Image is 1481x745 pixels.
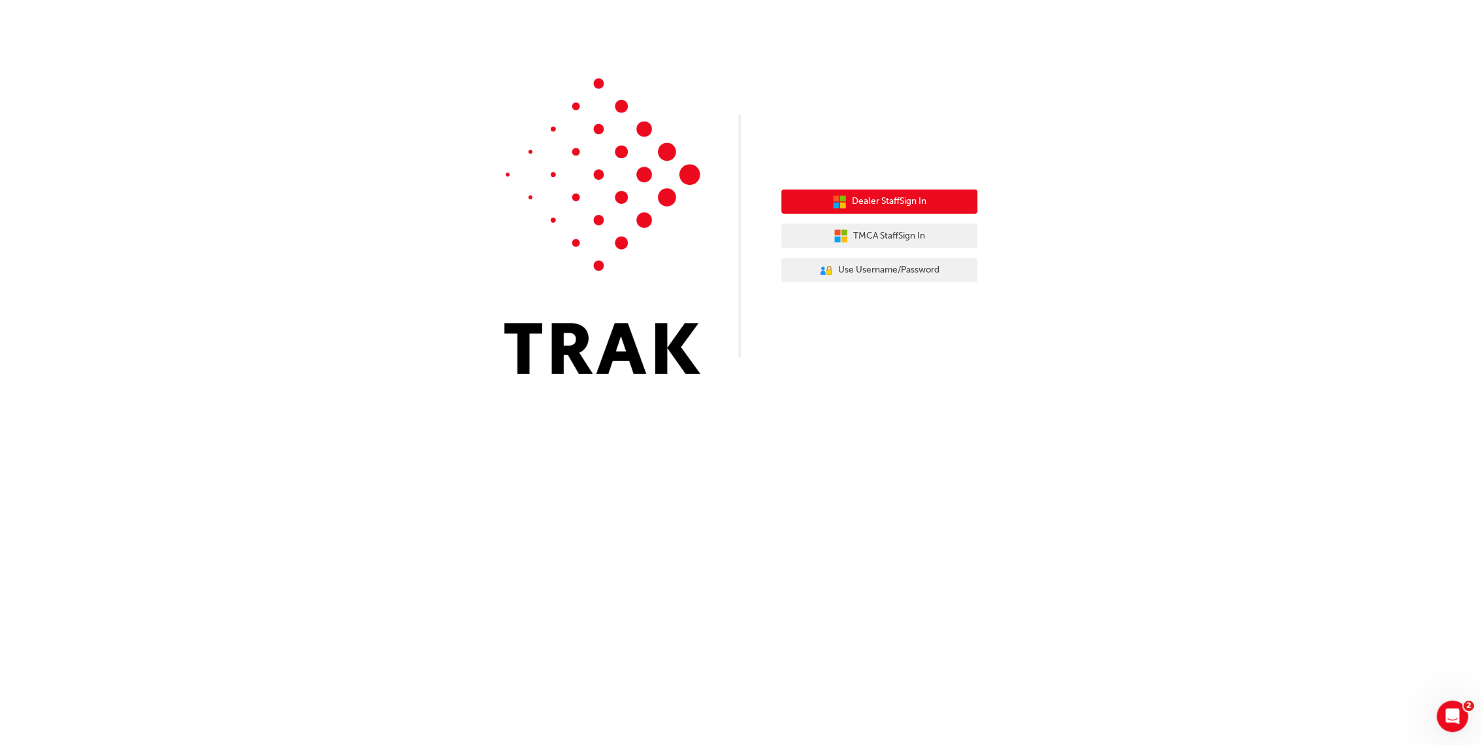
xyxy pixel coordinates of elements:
[1463,701,1474,711] span: 2
[852,194,926,209] span: Dealer Staff Sign In
[781,258,977,283] button: Use Username/Password
[853,229,925,244] span: TMCA Staff Sign In
[1437,701,1468,732] iframe: Intercom live chat
[504,78,700,374] img: Trak
[781,190,977,214] button: Dealer StaffSign In
[838,263,939,278] span: Use Username/Password
[781,223,977,248] button: TMCA StaffSign In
